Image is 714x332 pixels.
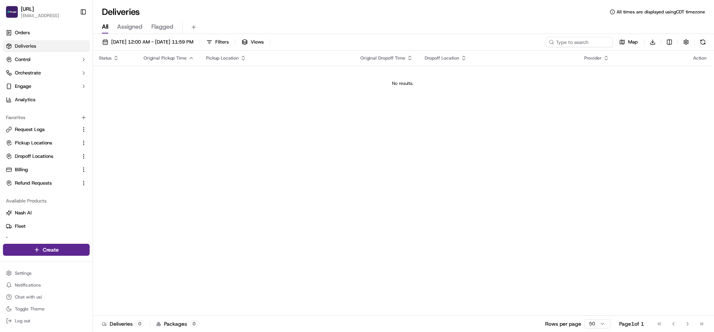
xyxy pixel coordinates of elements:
[6,166,78,173] a: Billing
[70,108,119,115] span: API Documentation
[25,79,94,84] div: We're available if you need us!
[7,71,21,84] img: 1736555255976-a54dd68f-1ca7-489b-9aae-adbdc363a1c4
[6,180,78,186] a: Refund Requests
[15,210,32,216] span: Nash AI
[15,294,42,300] span: Chat with us!
[3,304,90,314] button: Toggle Theme
[15,56,30,63] span: Control
[99,55,112,61] span: Status
[102,320,144,328] div: Deliveries
[425,55,459,61] span: Dropoff Location
[238,37,267,47] button: Views
[15,318,30,324] span: Log out
[7,7,22,22] img: Nash
[693,55,707,61] div: Action
[15,223,26,230] span: Fleet
[4,105,60,118] a: 📗Knowledge Base
[3,292,90,302] button: Chat with us!
[21,13,59,19] button: [EMAIL_ADDRESS]
[546,37,613,47] input: Type to search
[74,126,90,132] span: Pylon
[96,80,710,86] div: No results.
[617,9,705,15] span: All times are displayed using CDT timezone
[3,244,90,256] button: Create
[619,320,644,328] div: Page 1 of 1
[126,73,135,82] button: Start new chat
[25,71,122,79] div: Start new chat
[52,126,90,132] a: Powered byPylon
[584,55,602,61] span: Provider
[6,6,18,18] img: Froogal.ai
[3,316,90,326] button: Log out
[215,39,229,45] span: Filters
[6,140,78,146] a: Pickup Locations
[99,37,197,47] button: [DATE] 12:00 AM - [DATE] 11:59 PM
[15,108,57,115] span: Knowledge Base
[3,3,77,21] button: Froogal.ai[URL][EMAIL_ADDRESS]
[3,234,90,246] button: Promise
[6,210,87,216] a: Nash AI
[15,43,36,50] span: Deliveries
[102,6,140,18] h1: Deliveries
[102,22,108,31] span: All
[117,22,142,31] span: Assigned
[206,55,239,61] span: Pickup Location
[3,67,90,79] button: Orchestrate
[15,166,28,173] span: Billing
[15,140,52,146] span: Pickup Locations
[3,195,90,207] div: Available Products
[43,246,59,253] span: Create
[6,236,87,243] a: Promise
[21,5,34,13] button: [URL]
[3,94,90,106] a: Analytics
[15,236,32,243] span: Promise
[111,39,193,45] span: [DATE] 12:00 AM - [DATE] 11:59 PM
[190,320,198,327] div: 0
[144,55,187,61] span: Original Pickup Time
[3,150,90,162] button: Dropoff Locations
[698,37,708,47] button: Refresh
[3,80,90,92] button: Engage
[19,48,134,56] input: Got a question? Start typing here...
[6,126,78,133] a: Request Logs
[3,177,90,189] button: Refund Requests
[7,109,13,115] div: 📗
[360,55,405,61] span: Original Dropoff Time
[3,220,90,232] button: Fleet
[60,105,122,118] a: 💻API Documentation
[3,207,90,219] button: Nash AI
[136,320,144,327] div: 0
[15,282,41,288] span: Notifications
[3,124,90,135] button: Request Logs
[151,22,173,31] span: Flagged
[3,137,90,149] button: Pickup Locations
[545,320,581,328] p: Rows per page
[15,29,30,36] span: Orders
[628,39,638,45] span: Map
[203,37,232,47] button: Filters
[3,280,90,290] button: Notifications
[3,27,90,39] a: Orders
[15,270,32,276] span: Settings
[15,153,53,160] span: Dropoff Locations
[616,37,641,47] button: Map
[15,306,45,312] span: Toggle Theme
[15,180,52,186] span: Refund Requests
[251,39,264,45] span: Views
[6,223,87,230] a: Fleet
[7,30,135,42] p: Welcome 👋
[15,126,45,133] span: Request Logs
[3,54,90,66] button: Control
[15,96,35,103] span: Analytics
[3,112,90,124] div: Favorites
[6,153,78,160] a: Dropoff Locations
[3,40,90,52] a: Deliveries
[3,164,90,176] button: Billing
[3,268,90,278] button: Settings
[63,109,69,115] div: 💻
[15,83,31,90] span: Engage
[15,70,41,76] span: Orchestrate
[156,320,198,328] div: Packages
